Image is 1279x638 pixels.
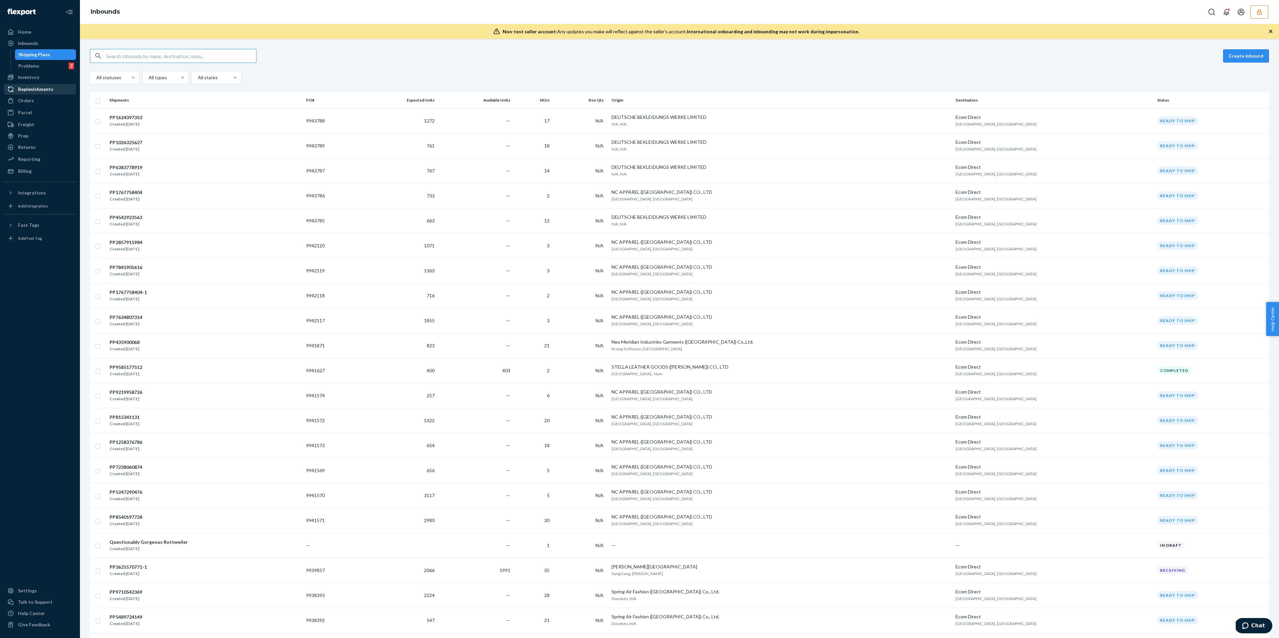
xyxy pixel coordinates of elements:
span: N/A [596,517,604,523]
span: — [612,542,616,548]
div: Created [DATE] [110,221,142,227]
td: 9941574 [303,383,359,408]
div: Ready to ship [1157,316,1198,325]
span: [GEOGRAPHIC_DATA], [GEOGRAPHIC_DATA] [956,346,1037,351]
div: Created [DATE] [110,296,147,302]
div: Integrations [18,189,46,196]
span: — [506,343,510,348]
div: Shipping Plans [18,51,50,58]
div: Ecom Direct [956,289,1152,295]
a: Orders [4,95,76,106]
span: — [506,118,510,124]
a: Settings [4,585,76,596]
div: Created [DATE] [110,520,142,527]
span: 761 [427,143,435,149]
div: Ecom Direct [956,339,1152,345]
a: Reporting [4,154,76,164]
div: PP1767758404-1 [110,289,147,296]
div: Orders [18,97,34,104]
span: — [506,268,510,273]
td: 9943786 [303,183,359,208]
span: 3 [547,243,550,248]
span: 30 [544,517,550,523]
a: Billing [4,166,76,176]
div: Returns [18,144,36,151]
a: Add Integration [4,201,76,211]
th: Expected Units [360,92,438,108]
span: N/A [596,468,604,473]
div: NC APPAREL ([GEOGRAPHIC_DATA]) CO., LTD [612,414,950,420]
span: N/A, N/A [612,171,627,176]
span: [GEOGRAPHIC_DATA], [GEOGRAPHIC_DATA] [612,396,692,401]
span: [GEOGRAPHIC_DATA], [GEOGRAPHIC_DATA] [956,396,1037,401]
div: Ecom Direct [956,114,1152,121]
span: — [506,168,510,173]
button: Open Search Box [1205,5,1218,19]
span: 18 [544,443,550,448]
span: N/A, N/A [612,147,627,152]
span: [GEOGRAPHIC_DATA], [GEOGRAPHIC_DATA] [956,271,1037,276]
div: Created [DATE] [110,246,142,252]
span: N/A, N/A [612,221,627,226]
span: 6 [547,393,550,398]
div: NC APPAREL ([GEOGRAPHIC_DATA]) CO., LTD [612,488,950,495]
span: — [506,293,510,298]
div: PP4542923563 [110,214,142,221]
span: [GEOGRAPHIC_DATA], [GEOGRAPHIC_DATA] [956,446,1037,451]
span: N/A [596,542,604,548]
a: Add Fast Tag [4,233,76,244]
div: DEUTSCHE BEKLEIDUNGS WERKE LIMITED [612,214,950,220]
span: 3 [547,268,550,273]
div: In draft [1157,541,1185,549]
span: 3 [547,318,550,323]
span: 767 [427,168,435,173]
div: PP435900068 [110,339,140,346]
span: — [506,517,510,523]
button: Give Feedback [4,619,76,630]
td: 9941871 [303,333,359,358]
div: Created [DATE] [110,321,142,327]
div: Problems [18,63,39,69]
div: PP8540197728 [110,514,142,520]
span: 3117 [424,492,435,498]
span: 21 [544,343,550,348]
div: Inventory [18,74,39,81]
div: Created [DATE] [110,121,142,128]
div: Ready to ship [1157,491,1198,499]
span: 2 [547,368,550,373]
span: 400 [427,368,435,373]
a: Returns [4,142,76,153]
span: 823 [427,343,435,348]
span: Chat [16,5,29,11]
a: Home [4,27,76,37]
div: Completed [1157,366,1191,375]
ol: breadcrumbs [85,2,125,22]
span: [GEOGRAPHIC_DATA], [GEOGRAPHIC_DATA] [956,421,1037,426]
div: Replenishments [18,86,53,93]
img: Flexport logo [7,9,36,15]
button: Open account menu [1234,5,1248,19]
div: Created [DATE] [110,446,142,452]
button: Talk to Support [4,597,76,607]
span: [GEOGRAPHIC_DATA], [GEOGRAPHIC_DATA] [612,321,692,326]
a: Replenishments [4,84,76,95]
a: Problems7 [15,61,76,71]
div: NC APPAREL ([GEOGRAPHIC_DATA]) CO., LTD [612,289,950,295]
span: N/A [596,293,604,298]
div: Created [DATE] [110,570,147,577]
button: Help Center [1266,302,1279,336]
div: Created [DATE] [110,271,142,277]
div: PP9585177512 [110,364,142,371]
a: Shipping Plans [15,49,76,60]
input: All types [148,74,149,81]
span: N/A [596,492,604,498]
div: Questionably Gorgeous Rottweiler [110,539,188,545]
div: DEUTSCHE BEKLEIDUNGS WERKE LIMITED [612,114,950,121]
div: Billing [18,168,32,174]
td: 9943789 [303,133,359,158]
button: Fast Tags [4,220,76,230]
span: 12 [544,218,550,223]
td: 9939857 [303,558,359,583]
div: Prep [18,133,28,139]
td: 9943787 [303,158,359,183]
